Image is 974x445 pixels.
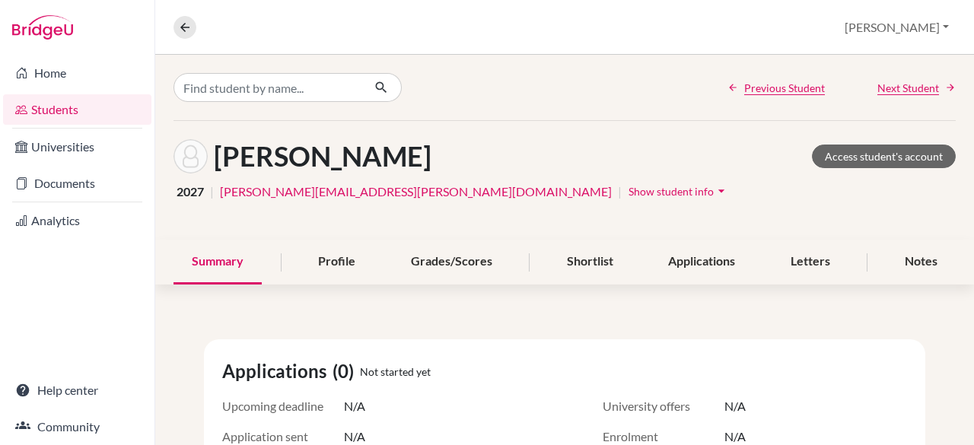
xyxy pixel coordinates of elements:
img: Tanish Singh's avatar [173,139,208,173]
a: Documents [3,168,151,199]
button: Show student infoarrow_drop_down [628,180,730,203]
a: Universities [3,132,151,162]
a: Students [3,94,151,125]
span: N/A [344,397,365,415]
h1: [PERSON_NAME] [214,140,431,173]
button: [PERSON_NAME] [838,13,956,42]
span: | [210,183,214,201]
a: Previous Student [727,80,825,96]
a: Help center [3,375,151,405]
span: 2027 [177,183,204,201]
span: Previous Student [744,80,825,96]
span: Upcoming deadline [222,397,344,415]
div: Grades/Scores [393,240,511,284]
span: Not started yet [360,364,431,380]
span: University offers [603,397,724,415]
span: | [618,183,622,201]
img: Bridge-U [12,15,73,40]
div: Profile [300,240,374,284]
span: Show student info [629,185,714,198]
a: Home [3,58,151,88]
i: arrow_drop_down [714,183,729,199]
a: Community [3,412,151,442]
div: Letters [772,240,848,284]
span: Applications [222,358,333,385]
a: [PERSON_NAME][EMAIL_ADDRESS][PERSON_NAME][DOMAIN_NAME] [220,183,612,201]
a: Next Student [877,80,956,96]
div: Notes [886,240,956,284]
span: Next Student [877,80,939,96]
div: Shortlist [549,240,632,284]
span: N/A [724,397,746,415]
div: Applications [650,240,753,284]
div: Summary [173,240,262,284]
input: Find student by name... [173,73,362,102]
a: Analytics [3,205,151,236]
a: Access student's account [812,145,956,168]
span: (0) [333,358,360,385]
